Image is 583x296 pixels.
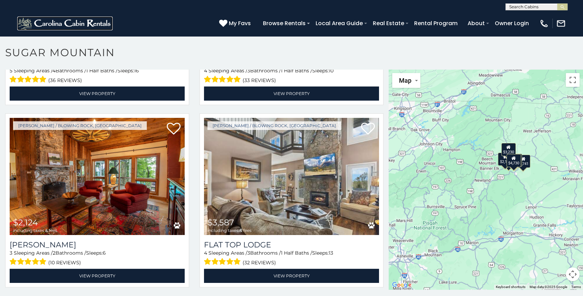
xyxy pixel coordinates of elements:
span: Map [399,77,411,84]
a: Add to favorites [167,122,181,136]
button: Toggle fullscreen view [566,73,580,87]
button: Change map style [392,73,420,88]
a: View Property [204,86,379,101]
span: 3 [247,250,250,256]
button: Map camera controls [566,267,580,281]
span: 4 [204,68,207,74]
div: Sleeping Areas / Bathrooms / Sleeps: [204,67,379,85]
a: [PERSON_NAME] / Blowing Rock, [GEOGRAPHIC_DATA] [207,121,341,130]
a: My Favs [219,19,253,28]
img: White-1-2.png [17,17,113,30]
span: 1 Half Baths / [281,68,312,74]
div: $3,230 [501,143,516,156]
a: Open this area in Google Maps (opens a new window) [390,280,413,289]
img: Flat Top Lodge [204,118,379,235]
span: 2 [53,250,55,256]
a: [PERSON_NAME] [10,240,185,249]
span: 3 [10,250,12,256]
span: My Favs [229,19,251,28]
span: $2,124 [13,217,38,227]
a: View Property [10,86,185,101]
h3: Azalea Hill [10,240,185,249]
span: (32 reviews) [242,258,276,267]
div: Sleeping Areas / Bathrooms / Sleeps: [204,249,379,267]
span: 6 [103,250,106,256]
div: Sleeping Areas / Bathrooms / Sleeps: [10,67,185,85]
div: $2,102 [498,153,512,166]
span: 10 [329,68,334,74]
span: including taxes & fees [207,228,252,233]
span: 5 [10,68,12,74]
a: Add to favorites [361,122,375,136]
a: Real Estate [369,17,408,29]
div: $2,741 [516,155,530,168]
button: Keyboard shortcuts [496,285,525,289]
img: phone-regular-white.png [539,19,549,28]
span: 1 Half Baths / [281,250,312,256]
span: (33 reviews) [242,76,276,85]
a: Local Area Guide [312,17,366,29]
a: View Property [204,269,379,283]
a: Flat Top Lodge [204,240,379,249]
span: 16 [134,68,139,74]
a: Browse Rentals [259,17,309,29]
span: $3,587 [207,217,234,227]
span: (36 reviews) [48,76,82,85]
a: [PERSON_NAME] / Blowing Rock, [GEOGRAPHIC_DATA] [13,121,147,130]
span: (10 reviews) [48,258,81,267]
a: Owner Login [491,17,532,29]
div: Sleeping Areas / Bathrooms / Sleeps: [10,249,185,267]
a: About [464,17,488,29]
a: View Property [10,269,185,283]
a: Rental Program [411,17,461,29]
span: Map data ©2025 Google [530,285,567,289]
span: including taxes & fees [13,228,57,233]
span: 3 [247,68,250,74]
img: Google [390,280,413,289]
div: $4,730 [507,154,521,167]
span: 4 [204,250,207,256]
a: Azalea Hill $2,124 including taxes & fees [10,118,185,235]
img: Azalea Hill [10,118,185,235]
span: 13 [329,250,333,256]
a: Flat Top Lodge $3,587 including taxes & fees [204,118,379,235]
a: Terms (opens in new tab) [571,285,581,289]
img: mail-regular-white.png [556,19,566,28]
span: 1 Half Baths / [86,68,117,74]
span: 4 [52,68,55,74]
